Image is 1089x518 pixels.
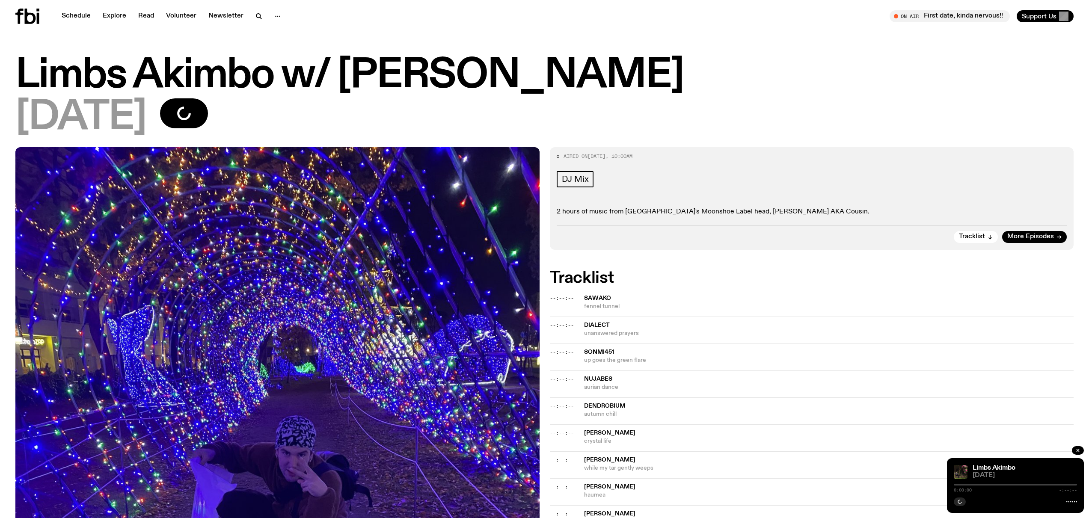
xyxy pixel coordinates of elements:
[161,10,202,22] a: Volunteer
[584,376,612,382] span: nujabes
[550,295,574,302] span: --:--:--
[584,329,1074,337] span: unanswered prayers
[562,175,589,184] span: DJ Mix
[56,10,96,22] a: Schedule
[1017,10,1074,22] button: Support Us
[959,234,985,240] span: Tracklist
[557,208,1067,216] p: 2 hours of music from [GEOGRAPHIC_DATA]'s Moonshoe Label head, [PERSON_NAME] AKA Cousin.
[98,10,131,22] a: Explore
[550,376,574,382] span: --:--:--
[973,465,1015,471] a: Limbs Akimbo
[15,56,1074,95] h1: Limbs Akimbo w/ [PERSON_NAME]
[15,98,146,137] span: [DATE]
[584,349,614,355] span: sonmi451
[584,383,1074,391] span: aurian dance
[1002,231,1067,243] a: More Episodes
[973,472,1077,479] span: [DATE]
[584,302,1074,311] span: fennel tunnel
[550,349,574,355] span: --:--:--
[133,10,159,22] a: Read
[1007,234,1054,240] span: More Episodes
[584,464,1074,472] span: while my tar gently weeps
[550,270,1074,286] h2: Tracklist
[584,511,635,517] span: [PERSON_NAME]
[605,153,632,160] span: , 10:00am
[890,10,1010,22] button: On AirFirst date, kinda nervous!!
[584,410,1074,418] span: autumn chill
[1022,12,1056,20] span: Support Us
[584,484,635,490] span: [PERSON_NAME]
[584,322,610,328] span: Dialect
[584,457,635,463] span: [PERSON_NAME]
[550,483,574,490] span: --:--:--
[550,403,574,409] span: --:--:--
[550,456,574,463] span: --:--:--
[954,488,972,492] span: 0:00:00
[550,322,574,329] span: --:--:--
[584,430,635,436] span: [PERSON_NAME]
[954,465,967,479] img: Jackson sits at an outdoor table, legs crossed and gazing at a black and brown dog also sitting a...
[1059,488,1077,492] span: -:--:--
[954,231,998,243] button: Tracklist
[203,10,249,22] a: Newsletter
[584,491,1074,499] span: haumea
[557,171,594,187] a: DJ Mix
[564,153,588,160] span: Aired on
[550,429,574,436] span: --:--:--
[584,356,1074,364] span: up goes the green flare
[584,437,1074,445] span: crystal life
[584,295,611,301] span: sawako
[550,510,574,517] span: --:--:--
[584,403,625,409] span: dendrobium
[588,153,605,160] span: [DATE]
